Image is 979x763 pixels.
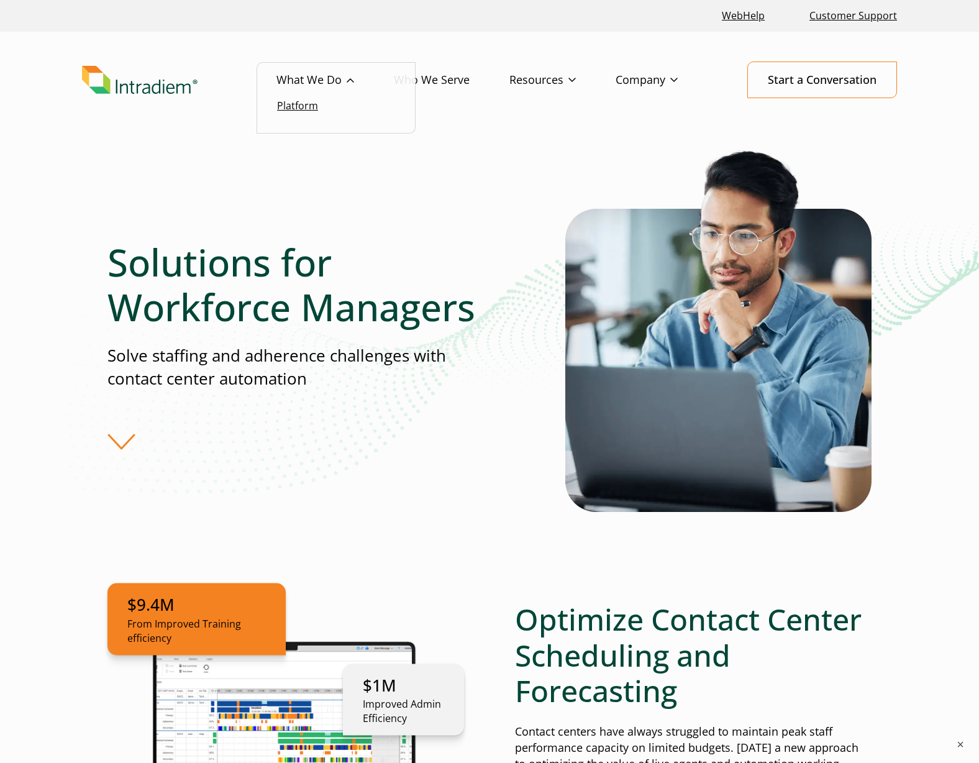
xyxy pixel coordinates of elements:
[82,66,198,94] img: Intradiem
[107,240,489,329] h1: Solutions for Workforce Managers
[565,148,872,512] img: automated workforce management male looking at laptop computer
[394,62,509,98] a: Who We Serve
[277,99,318,112] a: Platform
[363,674,444,697] p: $1M
[82,66,276,94] a: Link to homepage of Intradiem
[515,601,872,709] h2: Optimize Contact Center Scheduling and Forecasting
[276,62,394,98] a: What We Do
[717,2,770,29] a: Link opens in a new window
[107,344,489,391] p: Solve staffing and adherence challenges with contact center automation
[363,697,444,726] p: Improved Admin Efficiency
[127,593,266,616] p: $9.4M
[954,738,967,751] button: ×
[616,62,717,98] a: Company
[804,2,902,29] a: Customer Support
[747,62,897,98] a: Start a Conversation
[127,616,266,645] p: From Improved Training efficiency
[509,62,616,98] a: Resources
